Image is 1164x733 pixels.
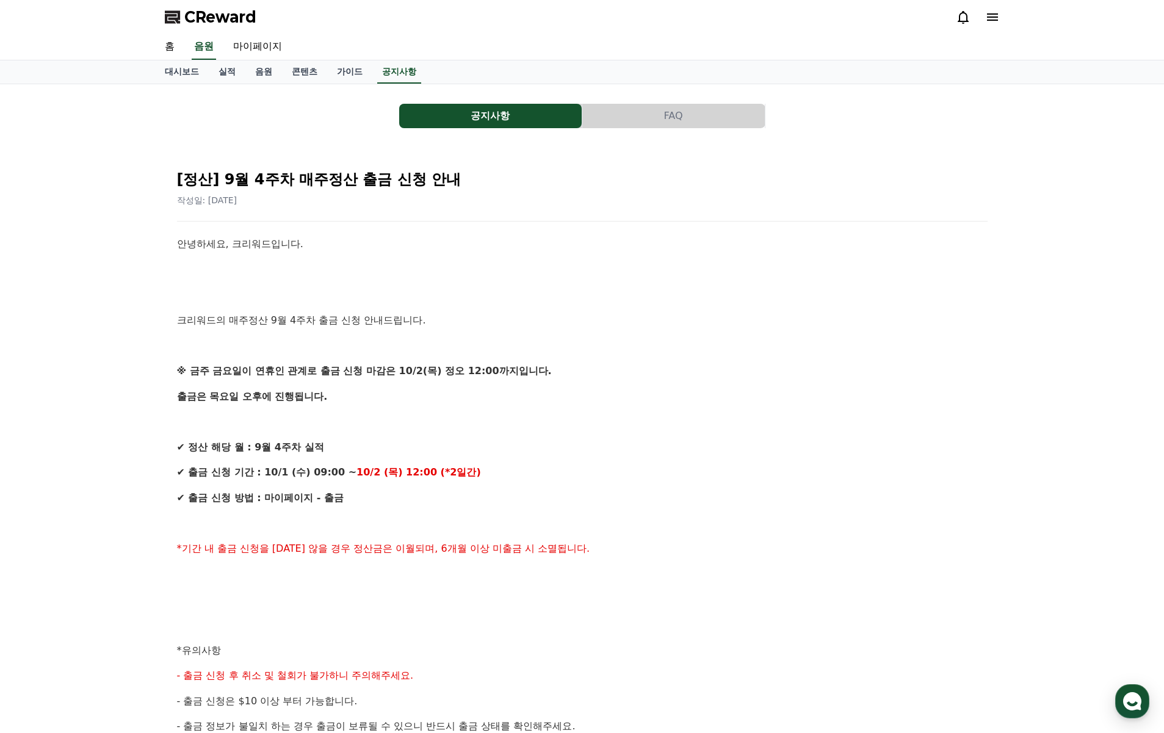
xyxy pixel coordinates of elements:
strong: ※ 금주 금요일이 연휴인 관계로 출금 신청 마감은 10/2(목) 정오 12:00까지입니다. [177,365,552,377]
strong: 출금은 목요일 오후에 진행됩니다. [177,391,328,402]
a: 가이드 [327,60,372,84]
a: 실적 [209,60,245,84]
strong: ✔ 출금 신청 방법 : 마이페이지 - 출금 [177,492,344,504]
a: 마이페이지 [223,34,292,60]
a: 음원 [192,34,216,60]
h2: [정산] 9월 4주차 매주정산 출금 신청 안내 [177,170,988,189]
span: - 출금 신청 후 취소 및 철회가 불가하니 주의해주세요. [177,670,414,681]
button: 공지사항 [399,104,582,128]
a: 홈 [155,34,184,60]
span: *기간 내 출금 신청을 [DATE] 않을 경우 정산금은 이월되며, 6개월 이상 미출금 시 소멸됩니다. [177,543,590,554]
strong: (*2일간) [441,466,481,478]
span: CReward [184,7,256,27]
a: 대시보드 [155,60,209,84]
a: 공지사항 [377,60,421,84]
strong: ✔ 출금 신청 기간 : 10/1 (수) 09:00 ~ [177,466,357,478]
span: 작성일: [DATE] [177,195,237,205]
strong: 10/2 (목) 12:00 [356,466,437,478]
a: CReward [165,7,256,27]
span: *유의사항 [177,645,221,656]
strong: ✔ 정산 해당 월 : 9월 4주차 실적 [177,441,324,453]
button: FAQ [582,104,765,128]
p: 안녕하세요, 크리워드입니다. [177,236,988,252]
span: - 출금 정보가 불일치 하는 경우 출금이 보류될 수 있으니 반드시 출금 상태를 확인해주세요. [177,720,576,732]
a: 콘텐츠 [282,60,327,84]
p: 크리워드의 매주정산 9월 4주차 출금 신청 안내드립니다. [177,312,988,328]
span: - 출금 신청은 $10 이상 부터 가능합니다. [177,695,358,707]
a: 음원 [245,60,282,84]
